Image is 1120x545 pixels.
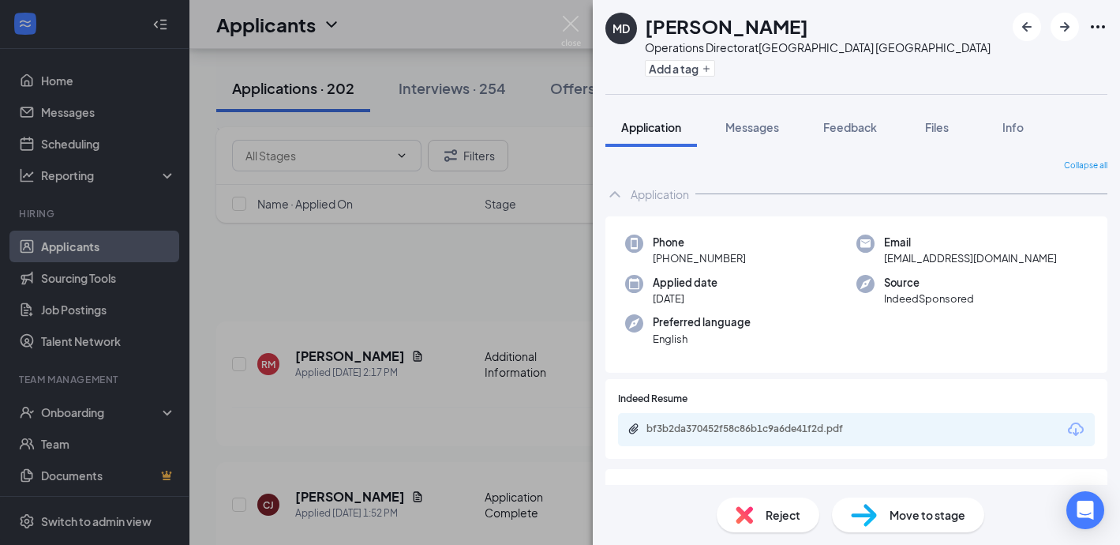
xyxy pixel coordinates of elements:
[621,120,681,134] span: Application
[1055,17,1074,36] svg: ArrowRight
[653,275,717,291] span: Applied date
[612,21,630,36] div: MD
[1066,420,1085,439] svg: Download
[618,482,1095,499] span: Are you over the age of [DEMOGRAPHIC_DATA]?
[884,291,974,306] span: IndeedSponsored
[631,186,689,202] div: Application
[627,423,640,435] svg: Paperclip
[1066,491,1104,529] div: Open Intercom Messenger
[1002,120,1024,134] span: Info
[653,314,751,330] span: Preferred language
[1013,13,1041,41] button: ArrowLeftNew
[653,235,746,250] span: Phone
[645,39,991,55] div: Operations Director at [GEOGRAPHIC_DATA] [GEOGRAPHIC_DATA]
[702,64,711,73] svg: Plus
[925,120,949,134] span: Files
[627,423,883,438] a: Paperclipbf3b2da370452f58c86b1c9a6de41f2d.pdf
[884,235,1057,250] span: Email
[605,185,624,204] svg: ChevronUp
[645,60,715,77] button: PlusAdd a tag
[1051,13,1079,41] button: ArrowRight
[766,506,800,524] span: Reject
[653,291,717,306] span: [DATE]
[646,423,867,435] div: bf3b2da370452f58c86b1c9a6de41f2d.pdf
[1017,17,1036,36] svg: ArrowLeftNew
[884,250,1057,266] span: [EMAIL_ADDRESS][DOMAIN_NAME]
[653,250,746,266] span: [PHONE_NUMBER]
[823,120,877,134] span: Feedback
[890,506,965,524] span: Move to stage
[884,275,974,291] span: Source
[645,13,808,39] h1: [PERSON_NAME]
[1088,17,1107,36] svg: Ellipses
[618,392,687,407] span: Indeed Resume
[725,120,779,134] span: Messages
[1064,160,1107,172] span: Collapse all
[653,331,751,347] span: English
